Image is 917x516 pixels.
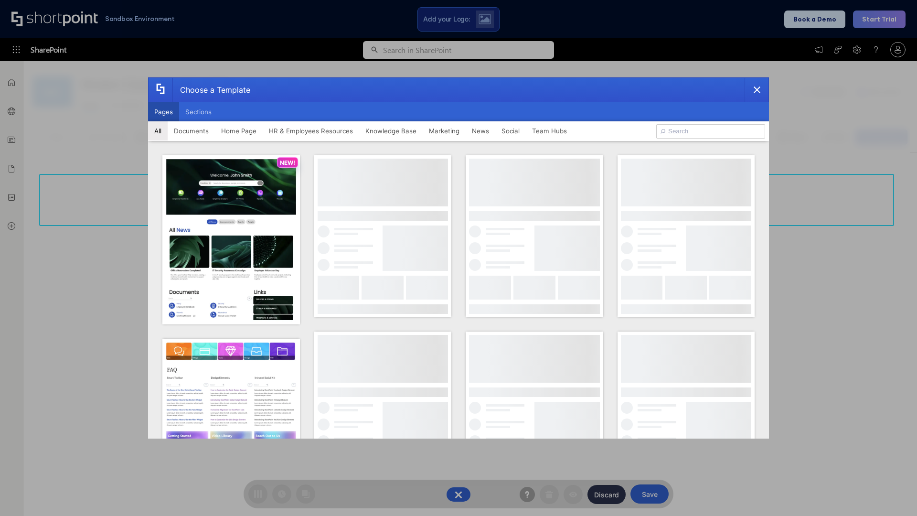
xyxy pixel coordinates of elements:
button: Documents [168,121,215,140]
input: Search [656,124,765,139]
button: Home Page [215,121,263,140]
div: template selector [148,77,769,439]
button: Knowledge Base [359,121,423,140]
button: Team Hubs [526,121,573,140]
button: Social [495,121,526,140]
div: Choose a Template [172,78,250,102]
button: Sections [179,102,218,121]
iframe: Chat Widget [869,470,917,516]
button: Pages [148,102,179,121]
button: All [148,121,168,140]
p: NEW! [280,159,295,166]
button: News [466,121,495,140]
button: Marketing [423,121,466,140]
button: HR & Employees Resources [263,121,359,140]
